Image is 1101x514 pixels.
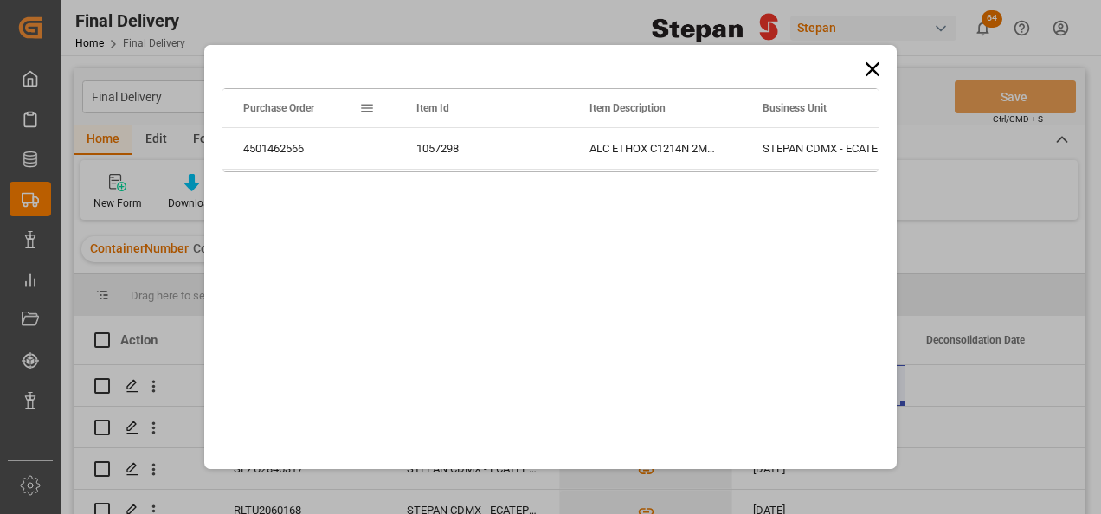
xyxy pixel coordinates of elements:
[569,128,742,169] div: ALC ETHOX C1214N 2MX PF276 BULK
[742,128,915,169] div: STEPAN CDMX - ECATEPEC
[243,102,314,114] span: Purchase Order
[222,128,396,169] div: 4501462566
[416,102,449,114] span: Item Id
[589,102,666,114] span: Item Description
[763,102,827,114] span: Business Unit
[396,128,569,169] div: 1057298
